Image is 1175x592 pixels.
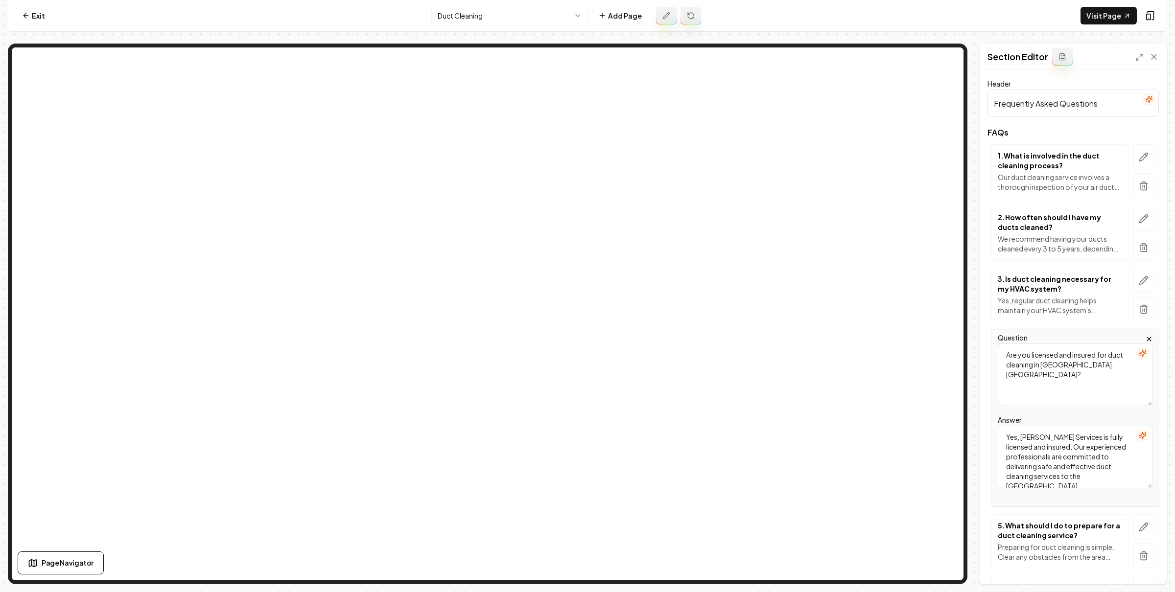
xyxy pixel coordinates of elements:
p: 1 . What is involved in the duct cleaning process? [998,151,1122,170]
button: Edit admin page prompt [656,7,677,24]
label: Answer [998,415,1022,424]
p: Preparing for duct cleaning is simple. Clear any obstacles from the area around your HVAC system ... [998,542,1122,562]
a: Visit Page [1081,7,1137,24]
p: We recommend having your ducts cleaned every 3 to 5 years, depending on your household's occupanc... [998,234,1122,253]
p: 2 . How often should I have my ducts cleaned? [998,212,1122,232]
button: Regenerate page [681,7,701,24]
p: Our duct cleaning service involves a thorough inspection of your air ducts using advanced equipme... [998,172,1122,192]
span: Page Navigator [42,558,94,568]
h2: Section Editor [987,50,1048,64]
input: Header [987,90,1159,117]
button: Add Page [592,7,648,24]
span: FAQs [987,129,1159,137]
p: 3 . Is duct cleaning necessary for my HVAC system? [998,274,1122,294]
button: Page Navigator [18,551,104,574]
p: 5 . What should I do to prepare for a duct cleaning service? [998,521,1122,540]
label: Header [987,79,1011,88]
label: Question [998,333,1028,342]
p: Yes, regular duct cleaning helps maintain your HVAC system's efficiency. It removes dust, allerge... [998,296,1122,315]
a: Exit [16,7,51,24]
button: Add admin section prompt [1052,48,1073,66]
